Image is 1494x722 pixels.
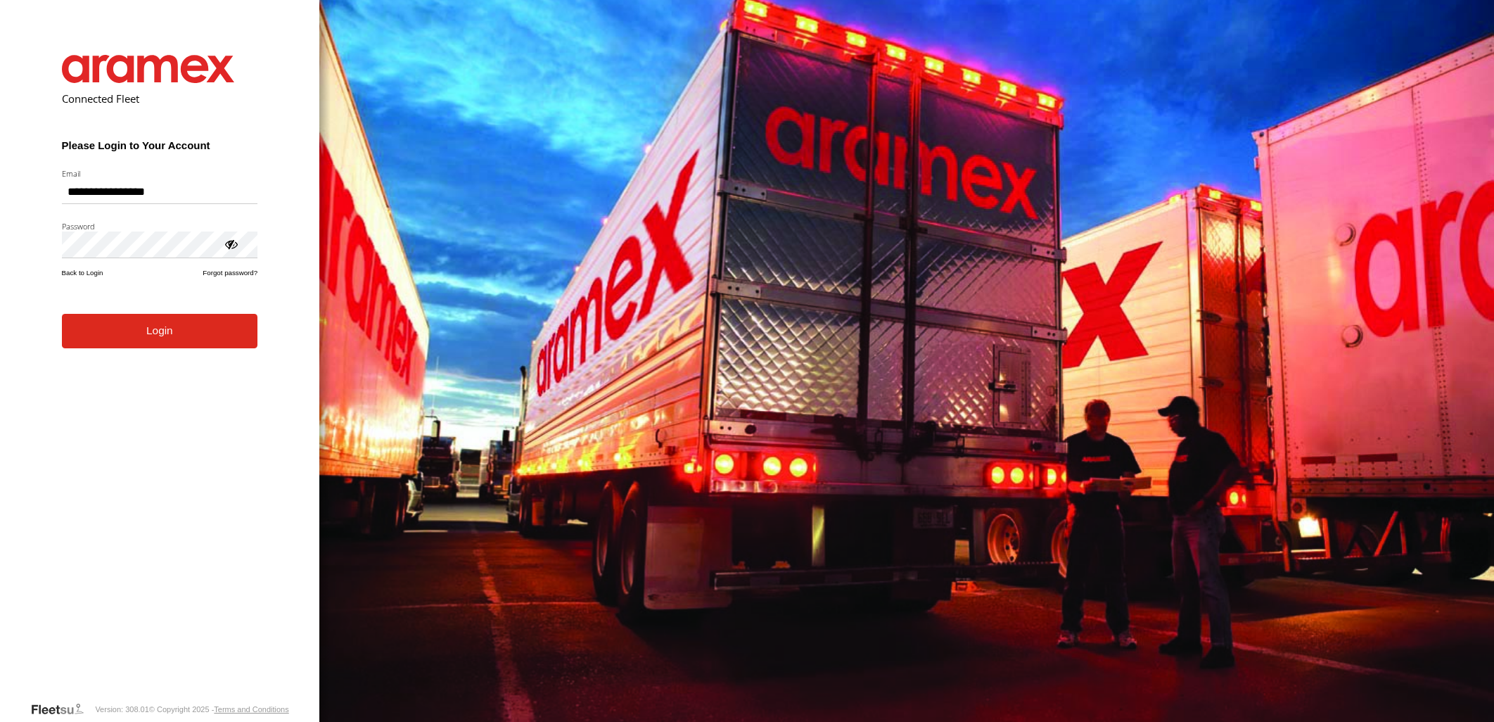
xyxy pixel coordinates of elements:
[203,269,257,277] a: Forgot password?
[62,221,258,232] label: Password
[62,168,258,179] label: Email
[62,139,258,151] h3: Please Login to Your Account
[62,269,103,277] a: Back to Login
[149,705,289,714] div: © Copyright 2025 -
[95,705,148,714] div: Version: 308.01
[62,314,258,348] button: Login
[62,91,258,106] h2: Connected Fleet
[62,55,235,83] img: Aramex
[214,705,288,714] a: Terms and Conditions
[30,702,95,716] a: Visit our Website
